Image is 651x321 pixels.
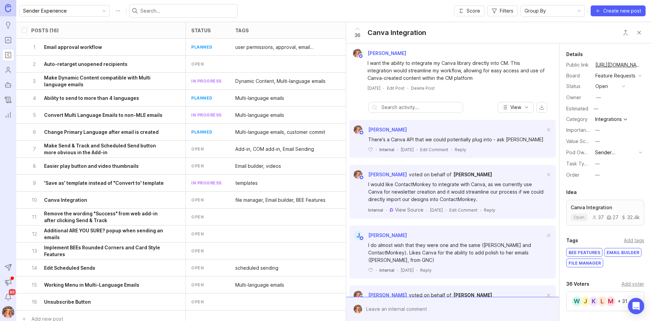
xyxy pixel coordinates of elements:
h6: Make Send & Track and Scheduled Send button more obvious in the Add-in [44,142,166,156]
button: Filters [487,5,518,16]
div: user permissions, approval, email management [235,44,336,51]
div: Feature Requests [595,72,635,79]
div: toggle menu [520,5,585,17]
span: Create new post [603,7,641,14]
div: 37 [592,215,604,220]
button: Create new post [591,5,646,16]
a: Portal [2,34,14,46]
button: Close button [632,26,646,39]
div: · [397,147,398,153]
p: Add-in, COM add-in, Email Sending [235,146,314,153]
div: Edit Comment [449,207,477,213]
p: Multi-language emails, customer commit [235,129,325,136]
p: 7 [31,146,37,153]
input: Search... [140,7,235,15]
div: Board [566,72,590,79]
a: [DATE] [368,85,380,91]
div: — [592,104,600,113]
label: Order [566,172,579,178]
input: Sender Experience [23,7,98,15]
div: Delete Post [411,85,435,91]
div: file manager, Email builder, BEE Features [235,197,325,203]
div: Internal [379,147,394,153]
img: Canny Home [5,4,11,12]
button: Close button [619,26,632,39]
div: 36 Voters [566,280,589,288]
button: Notifications [2,291,14,303]
div: planned [191,95,213,101]
p: 13 [31,248,37,254]
div: templates [235,180,258,186]
div: planned [191,44,213,50]
a: Canva Integrationopen372732.4k [566,200,644,226]
div: in progress [191,78,222,84]
a: Bronwen W[PERSON_NAME] [349,49,412,58]
p: 6 [31,129,37,136]
div: toggle menu [19,5,110,17]
p: 1 [31,44,37,51]
div: — [595,138,600,145]
div: — [595,160,600,167]
button: View [498,102,534,113]
img: Bronwen W [351,305,364,314]
div: There's a Canva API that we could potentially plug into - ask [PERSON_NAME] [368,136,545,143]
div: · [397,267,398,273]
p: Multi-language emails [235,282,284,288]
div: J [354,231,362,240]
h6: Edit Scheduled Sends [44,265,95,271]
div: · [416,267,417,273]
h6: Unsubscribe Button [44,299,91,305]
p: scheduled sending [235,265,278,271]
div: open [191,282,204,288]
div: · [376,267,377,273]
div: Integrations [595,117,622,122]
h6: Auto-retarget unopened recipients [44,61,127,68]
span: [PERSON_NAME] [453,292,492,298]
p: Email builder, videos [235,163,281,170]
img: member badge [358,54,363,59]
div: I want the ability to integrate my Canva library directly into CM. This integration would streaml... [368,59,546,82]
div: Reply [484,207,495,213]
h6: Additional ARE YOU SURE? popup when sending an emails [44,227,166,241]
div: tags [235,28,249,33]
p: 15 [31,282,37,288]
h6: Make Dynamic Content compatible with Multi language emails [44,74,166,88]
time: [DATE] [401,147,414,152]
div: · [416,147,417,153]
span: [PERSON_NAME] [368,232,407,238]
div: open [191,231,204,237]
div: Internal [379,267,394,273]
div: Reply [420,267,432,273]
button: 1Email approval workflow [31,39,166,55]
div: I do almost wish that they were one and the same ([PERSON_NAME] and ContactMonkey). Likes Canva f... [368,242,545,264]
span: [PERSON_NAME] [368,172,407,177]
div: Sender Experience [595,149,636,156]
img: member badge [359,130,364,135]
div: K [588,296,599,307]
p: Multi-language emails [235,95,284,102]
div: open [191,265,204,271]
span: [PERSON_NAME] [368,127,407,132]
h6: Implement BEEs Rounded Corners and Card Style Features [44,244,166,258]
p: 9 [31,180,37,186]
p: 10 [31,197,37,203]
div: Estimated [566,106,588,111]
div: · [386,207,387,213]
img: member badge [359,296,364,301]
a: [PERSON_NAME] [453,171,492,178]
button: Roadmap options [113,5,123,16]
div: · [446,207,447,213]
p: 12 [31,231,37,237]
button: 3Make Dynamic Content compatible with Multi language emails [31,73,166,89]
h6: Ability to send to more than 4 languages [44,95,139,102]
a: Changelog [2,94,14,106]
div: Dynamic Content, Multi-language emails [235,78,325,85]
button: 12Additional ARE YOU SURE? popup when sending an emails [31,226,166,242]
span: [PERSON_NAME] [453,172,492,177]
span: [PERSON_NAME] [368,292,407,298]
h6: Convert Multi Language Emails to non-MLE emails [44,112,162,119]
time: [DATE] [401,268,414,273]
